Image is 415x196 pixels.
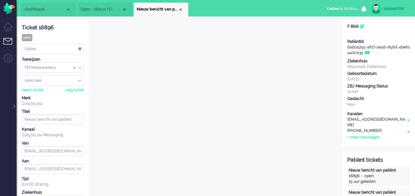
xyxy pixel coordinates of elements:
[349,179,409,184] div: 15 uur geleden
[137,7,178,12] span: Nieuw bericht van patiënt
[22,101,84,107] div: Zorg bij jou
[347,135,380,140] div: + meer toevoegen
[347,111,410,117] div: Kanalen
[21,3,76,16] li: Dashboard
[65,87,84,93] div: volg ticket
[22,62,84,73] div: Assign Group
[384,5,408,12] div: ealexander
[347,71,410,77] div: Geboortedatum
[347,77,410,82] div: [DATE]
[327,6,353,11] span: for 00:00
[360,173,364,179] div: -
[3,3,15,14] img: flow_omnibird.svg
[327,6,338,11] span: Online
[22,141,84,146] div: Van
[22,176,84,182] div: Tijd
[342,24,415,29] div: F Blok
[371,4,381,14] img: avatar
[347,58,410,64] div: Ziekenhuis
[347,89,410,95] div: Actief
[323,2,361,16] li: Onlinefor 00:00
[22,95,84,101] div: Merk
[347,83,410,89] div: ZBJ Messaging Status
[22,190,84,195] div: Ziekenhuis
[349,190,409,195] div: Nieuw bericht van patiënt
[323,4,361,14] button: Onlinefor 00:00
[349,173,360,179] div: 16896
[3,22,18,37] li: Dashboard menu
[3,53,18,68] li: Admin menu
[407,128,410,135] div: x
[22,158,84,164] div: Aan
[364,173,374,179] div: open
[22,57,84,62] div: Toewijzen
[347,117,407,128] div: [EMAIL_ADDRESS][DOMAIN_NAME]
[22,87,44,93] div: neem ticket
[178,7,183,12] div: Close tab
[3,38,18,53] li: Tickets menu
[22,109,84,114] div: Titel
[22,75,84,86] div: Assign User
[134,3,188,16] li: 16896
[3,3,241,14] body: Rich Text Area. Press ALT-0 for help.
[347,96,410,102] div: Geslacht
[347,128,407,135] div: [PHONE_NUMBER]
[24,7,66,12] span: dashboard
[407,117,410,128] div: x
[347,156,410,164] div: Patiënt tickets
[22,176,84,187] div: [DATE] 18:16:09
[370,4,408,14] a: ealexander
[347,39,410,45] div: PatiëntId
[22,132,84,138] div: Zorg bij jou Messaging
[66,7,71,12] div: Close tab
[22,127,84,132] div: Kanaal
[78,3,132,16] li: View
[349,168,409,173] div: Nieuw bericht van patiënt
[22,34,32,41] div: open
[22,24,84,32] div: Ticket 16896
[3,4,15,9] a: Omnidesk
[347,64,410,70] div: Maasstad Ziekenhuis
[81,7,122,12] span: Open - Nieuw FO
[347,102,410,108] div: Man
[122,7,127,12] div: Close tab
[342,39,415,56] div: 6ab04255-af07-ae4b-856d-4be61a40ce35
